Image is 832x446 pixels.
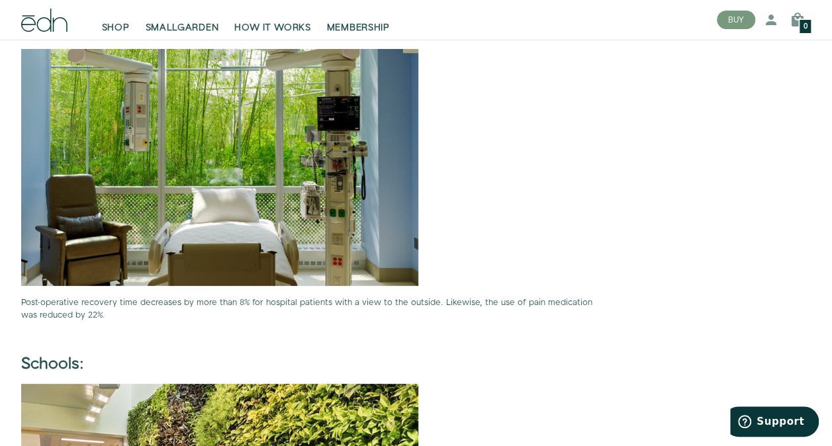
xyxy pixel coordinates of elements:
a: HOW IT WORKS [226,5,318,34]
iframe: Opens a widget where you can find more information [730,406,819,439]
button: BUY [717,11,755,29]
a: SHOP [94,5,138,34]
a: MEMBERSHIP [319,5,398,34]
a: SMALLGARDEN [138,5,227,34]
span: MEMBERSHIP [327,21,390,34]
span: SHOP [102,21,130,34]
p: Post-operative recovery time decreases by more than 8% for hospital patients with a view to the o... [21,296,604,322]
span: HOW IT WORKS [234,21,310,34]
span: 0 [804,23,808,30]
b: Schools: [21,353,84,375]
span: SMALLGARDEN [146,21,219,34]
